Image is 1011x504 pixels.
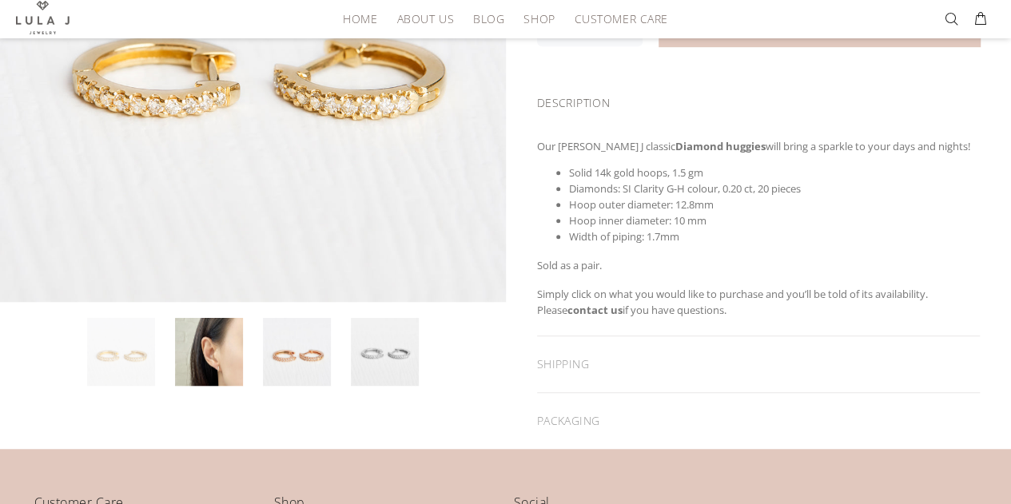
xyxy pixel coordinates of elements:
[569,197,695,212] span: Hoop outer diameter: 12.8
[537,287,928,317] span: Simply click on what you would like to purchase and you’ll be told of its availability. Please if...
[537,336,981,392] div: SHIPPING
[473,13,504,25] span: Blog
[675,139,766,153] strong: Diamond huggies
[569,196,981,212] li: mm
[514,6,564,31] a: Shop
[537,258,602,272] span: Sold as a pair.
[564,6,667,31] a: Customer Care
[537,75,981,125] div: DESCRIPTION
[569,212,981,228] li: Hoop inner diameter: 10 mm
[523,13,555,25] span: Shop
[396,13,453,25] span: About Us
[537,139,970,153] span: Our [PERSON_NAME] J classic will bring a sparkle to your days and nights!
[569,165,703,180] span: Solid 14k gold hoops, 1.5 gm
[569,228,981,244] li: Width of piping: 1.7mm
[343,13,377,25] span: HOME
[574,13,667,25] span: Customer Care
[464,6,514,31] a: Blog
[537,393,981,449] div: PACKAGING
[333,6,387,31] a: HOME
[569,181,801,196] span: Diamonds: SI Clarity G-H colour, 0.20 ct, 20 pieces
[567,303,623,317] a: contact us
[387,6,463,31] a: About Us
